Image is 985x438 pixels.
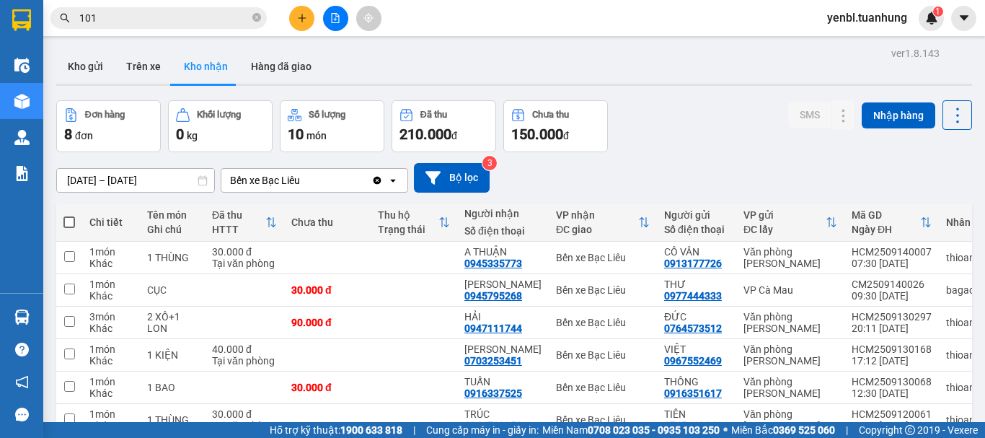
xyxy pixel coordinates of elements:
div: Trạng thái [378,224,438,235]
button: aim [356,6,381,31]
span: kg [187,130,198,141]
div: 17:12 [DATE] [852,355,932,367]
div: 30.000 đ [212,246,277,258]
span: file-add [330,13,340,23]
div: 0945795268 [464,290,522,302]
div: 0916351617 [664,387,722,399]
sup: 3 [482,156,497,170]
div: Văn phòng [PERSON_NAME] [743,246,837,269]
span: plus [297,13,307,23]
input: Tìm tên, số ĐT hoặc mã đơn [79,10,249,26]
svg: open [387,175,399,186]
div: CỤC [147,284,198,296]
div: THÔNG [664,376,729,387]
div: Khác [89,258,133,269]
div: ver 1.8.143 [891,45,940,61]
span: Miền Bắc [731,422,835,438]
div: Người gửi [664,209,729,221]
div: Đơn hàng [85,110,125,120]
div: VP Cà Mau [743,284,837,296]
button: Đã thu210.000đ [392,100,496,152]
div: Văn phòng [PERSON_NAME] [743,311,837,334]
div: Số lượng [309,110,345,120]
img: warehouse-icon [14,130,30,145]
div: Tại văn phòng [212,355,277,367]
div: 0946798950 [464,420,522,432]
div: 1 món [89,376,133,387]
div: TUẤN [464,376,542,387]
img: icon-new-feature [925,12,938,25]
th: Toggle SortBy [844,203,939,242]
div: HCM2509130068 [852,376,932,387]
div: 30.000 đ [212,408,277,420]
sup: 1 [933,6,943,17]
svg: Clear value [371,175,383,186]
div: 0945335773 [464,258,522,269]
span: notification [15,375,29,389]
div: DƯƠNG KHA [464,343,542,355]
div: 0967552469 [664,355,722,367]
div: Tại văn phòng [212,258,277,269]
div: Khác [89,290,133,302]
div: Bến xe Bạc Liêu [556,284,650,296]
button: caret-down [951,6,976,31]
div: Khác [89,420,133,432]
div: THƯ [664,279,729,290]
div: Bến xe Bạc Liêu [556,252,650,263]
div: 1 BAO [147,382,198,393]
div: 1 món [89,343,133,355]
div: A THUẬN [464,246,542,258]
div: HẢI [464,311,542,323]
div: 1 THÙNG [147,414,198,426]
div: 0703253451 [464,355,522,367]
div: Bến xe Bạc Liêu [556,317,650,328]
div: VIỆT [664,343,729,355]
th: Toggle SortBy [736,203,844,242]
span: caret-down [958,12,971,25]
div: Khác [89,355,133,367]
div: 3 món [89,311,133,323]
div: Văn phòng [PERSON_NAME] [743,376,837,399]
button: Bộ lọc [414,163,490,193]
div: Số điện thoại [464,225,542,237]
button: Nhập hàng [862,102,935,128]
div: Văn phòng [PERSON_NAME] [743,408,837,432]
strong: 1900 633 818 [340,424,402,436]
span: đ [451,130,457,141]
button: Kho gửi [56,49,115,84]
div: 0764573512 [664,323,722,334]
div: Khác [89,387,133,399]
div: VP nhận [556,209,638,221]
div: Số điện thoại [664,224,729,235]
button: Trên xe [115,49,172,84]
span: | [846,422,848,438]
img: warehouse-icon [14,94,30,109]
div: 07:30 [DATE] [852,258,932,269]
div: 2 XÔ+1 LON [147,311,198,334]
div: 0765612261 [664,420,722,432]
div: Văn phòng [PERSON_NAME] [743,343,837,367]
button: plus [289,6,314,31]
span: aim [363,13,374,23]
div: 1 món [89,408,133,420]
div: HTTT [212,224,265,235]
img: warehouse-icon [14,58,30,73]
span: 150.000 [511,126,563,143]
div: 1 KIỆN [147,349,198,361]
span: yenbl.tuanhung [816,9,919,27]
div: Ngày ĐH [852,224,920,235]
span: copyright [905,425,915,435]
div: HCM2509120061 [852,408,932,420]
div: Đã thu [420,110,447,120]
span: 1 [935,6,940,17]
button: Đơn hàng8đơn [56,100,161,152]
div: CÔ VÂN [664,246,729,258]
th: Toggle SortBy [205,203,284,242]
div: 1 món [89,246,133,258]
div: 12:23 [DATE] [852,420,932,432]
img: logo-vxr [12,9,31,31]
div: 0916337525 [464,387,522,399]
span: đ [563,130,569,141]
button: SMS [788,102,831,128]
div: Bến xe Bạc Liêu [556,382,650,393]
